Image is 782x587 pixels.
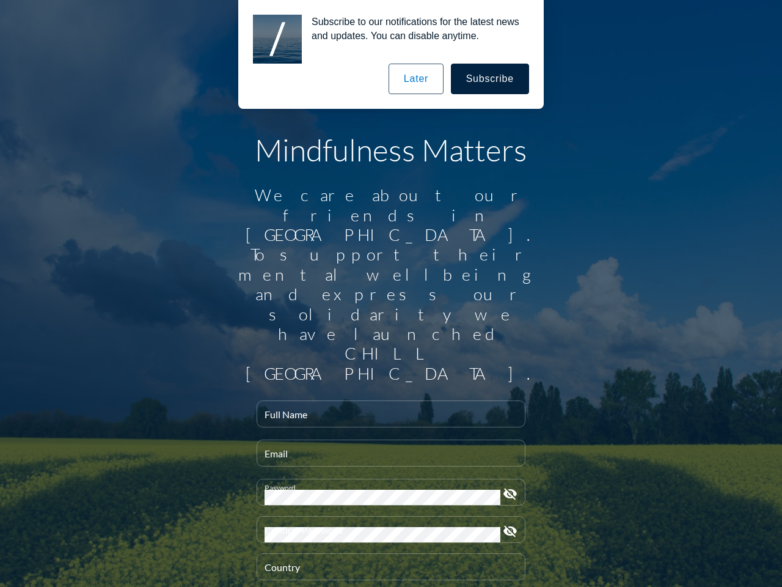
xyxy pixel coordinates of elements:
[451,64,529,94] button: Subscribe
[265,412,517,427] input: Full Name
[253,15,302,64] img: notification icon
[389,64,444,94] button: Later
[265,451,517,466] input: Email
[265,490,500,505] input: Password
[232,131,550,168] h1: Mindfulness Matters
[265,564,517,580] input: Country
[232,185,550,383] div: We care about our friends in [GEOGRAPHIC_DATA]. To support their mental wellbeing and express our...
[503,524,517,539] i: visibility_off
[503,487,517,501] i: visibility_off
[302,15,529,43] div: Subscribe to our notifications for the latest news and updates. You can disable anytime.
[265,527,500,542] input: Confirm Password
